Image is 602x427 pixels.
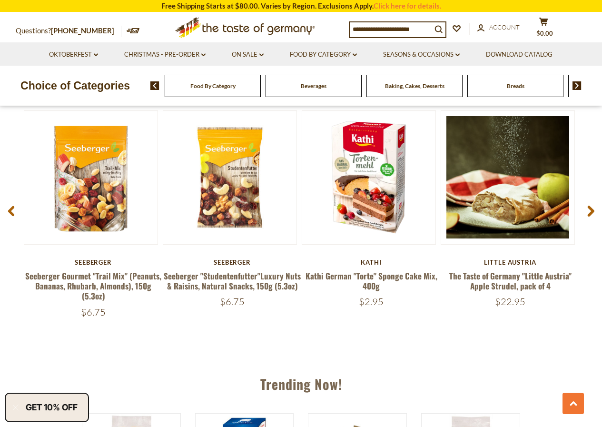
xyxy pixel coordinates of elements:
img: The Taste of Germany "Little Austria" Apple Strudel, pack of 4 [441,111,574,244]
img: previous arrow [150,81,159,90]
a: Food By Category [190,82,236,89]
img: Seeberger Gourmet "Trail Mix" (Peanuts, Bananas, Rhubarb, Almonds), 150g (5.3oz) [24,111,158,244]
span: $2.95 [359,296,384,308]
div: Kathi [302,258,441,266]
a: Seasons & Occasions [383,50,460,60]
span: $0.00 [536,30,553,37]
a: Download Catalog [486,50,553,60]
a: Kathi German "Torte" Sponge Cake Mix, 400g [306,270,437,292]
button: $0.00 [530,17,558,41]
a: Food By Category [290,50,357,60]
div: little austria [441,258,580,266]
span: Account [489,23,520,31]
a: The Taste of Germany "Little Austria" Apple Strudel, pack of 4 [449,270,572,292]
a: On Sale [232,50,264,60]
div: Trending Now! [18,362,584,401]
a: Oktoberfest [49,50,98,60]
a: Seeberger "Studentenfutter"Luxury Nuts & Raisins, Natural Snacks, 150g (5.3oz) [164,270,301,292]
a: Christmas - PRE-ORDER [124,50,206,60]
p: Questions? [16,25,121,37]
a: Beverages [301,82,326,89]
div: Seeberger [163,258,302,266]
a: Account [477,22,520,33]
div: Seeberger [24,258,163,266]
span: $22.95 [495,296,525,308]
a: Breads [507,82,524,89]
img: next arrow [572,81,582,90]
span: $6.75 [81,306,106,318]
a: [PHONE_NUMBER] [51,26,114,35]
a: Click here for details. [374,1,441,10]
img: Seeberger Studentenfutter Nuts & Raisins [163,111,296,244]
span: $6.75 [220,296,245,308]
a: Seeberger Gourmet "Trail Mix" (Peanuts, Bananas, Rhubarb, Almonds), 150g (5.3oz) [25,270,161,302]
img: Kathi German "Torte" Sponge Cake Mix, 400g [302,111,435,244]
a: Baking, Cakes, Desserts [385,82,444,89]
